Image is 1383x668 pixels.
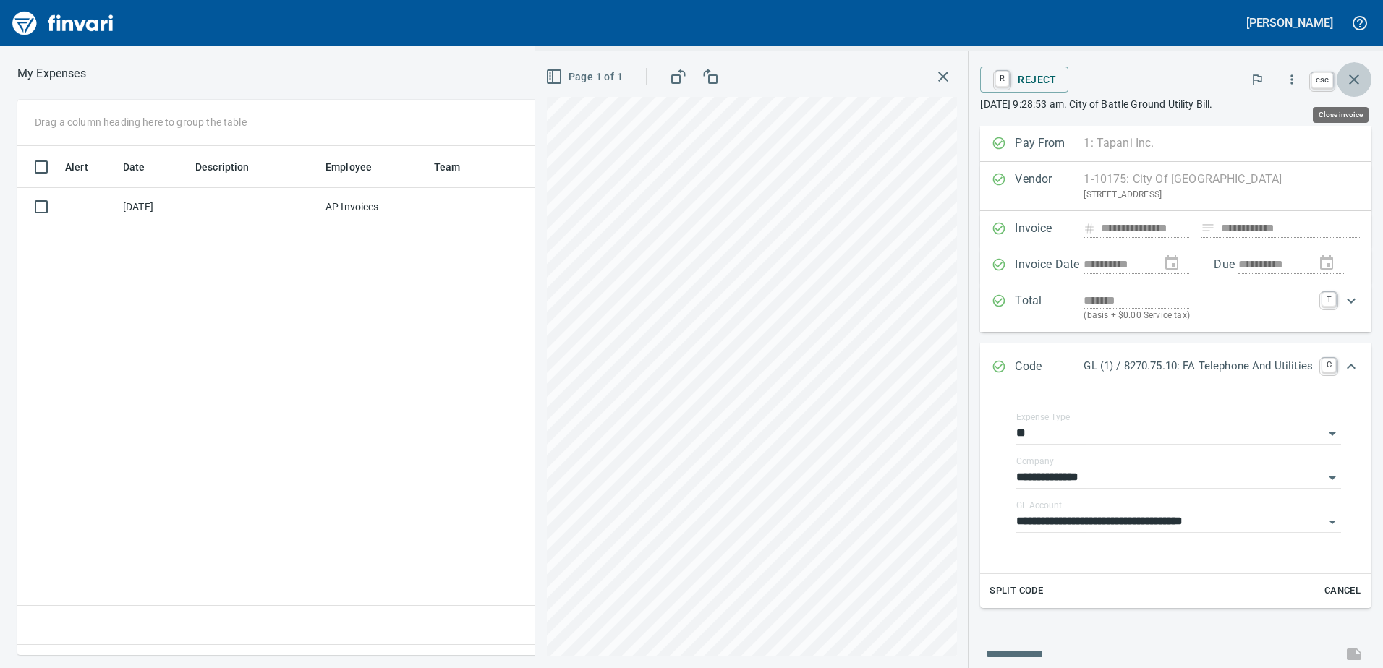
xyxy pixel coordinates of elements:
div: Expand [980,391,1371,608]
td: [DATE] [117,188,190,226]
div: Expand [980,283,1371,332]
span: Team [434,158,480,176]
button: Split Code [986,580,1047,602]
span: Cancel [1323,583,1362,599]
span: Alert [65,158,88,176]
a: C [1322,358,1336,372]
p: GL (1) / 8270.75.10: FA Telephone And Utilities [1084,358,1313,374]
div: Expand [980,343,1371,391]
p: Total [1015,292,1084,323]
button: Open [1322,512,1342,532]
span: Split Code [990,583,1043,599]
span: Employee [325,158,391,176]
a: esc [1311,72,1333,88]
button: Page 1 of 1 [542,64,629,90]
button: Cancel [1319,580,1366,602]
p: Drag a column heading here to group the table [35,115,247,129]
p: Code [1015,358,1084,377]
span: Reject [992,67,1056,92]
span: Alert [65,158,107,176]
span: Description [195,158,268,176]
span: Date [123,158,164,176]
p: (basis + $0.00 Service tax) [1084,309,1313,323]
button: Open [1322,468,1342,488]
img: Finvari [9,6,117,40]
span: Date [123,158,145,176]
span: Page 1 of 1 [548,68,623,86]
a: R [995,71,1009,87]
td: AP Invoices [320,188,428,226]
p: My Expenses [17,65,86,82]
p: [DATE] 9:28:53 am. City of Battle Ground Utility Bill. [980,97,1371,111]
nav: breadcrumb [17,65,86,82]
button: RReject [980,67,1068,93]
button: [PERSON_NAME] [1243,12,1337,34]
button: Open [1322,424,1342,444]
span: Description [195,158,250,176]
a: T [1322,292,1336,307]
span: Team [434,158,461,176]
label: Company [1016,457,1054,466]
span: Employee [325,158,372,176]
h5: [PERSON_NAME] [1246,15,1333,30]
label: Expense Type [1016,413,1070,421]
label: GL Account [1016,501,1062,510]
